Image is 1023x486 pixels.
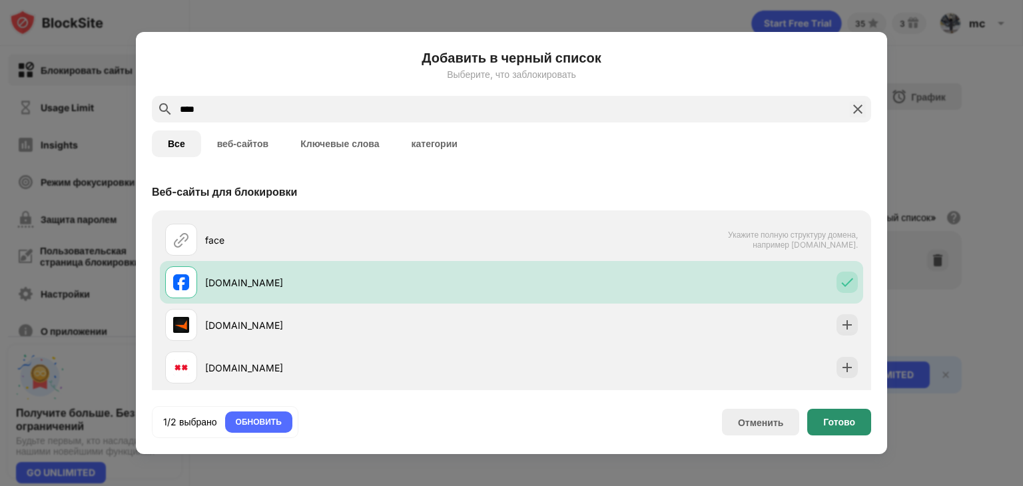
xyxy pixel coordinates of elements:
img: search.svg [157,101,173,117]
div: [DOMAIN_NAME] [205,318,511,332]
div: Выберите, что заблокировать [152,69,871,80]
span: Укажите полную структуру домена, например [DOMAIN_NAME]. [721,230,858,250]
img: search-close [850,101,866,117]
img: favicons [173,360,189,375]
img: url.svg [173,232,189,248]
button: веб-сайтов [201,130,285,157]
div: face [205,233,511,247]
div: [DOMAIN_NAME] [205,361,511,375]
div: Отменить [738,417,783,428]
div: ОБНОВИТЬ [236,415,282,429]
img: favicons [173,274,189,290]
h6: Добавить в черный список [152,48,871,68]
div: 1/2 выбрано [163,415,217,429]
button: Ключевые слова [284,130,395,157]
button: категории [395,130,473,157]
div: Веб-сайты для блокировки [152,185,297,198]
div: [DOMAIN_NAME] [205,276,511,290]
div: Готово [823,417,855,427]
img: favicons [173,317,189,333]
button: Все [152,130,201,157]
